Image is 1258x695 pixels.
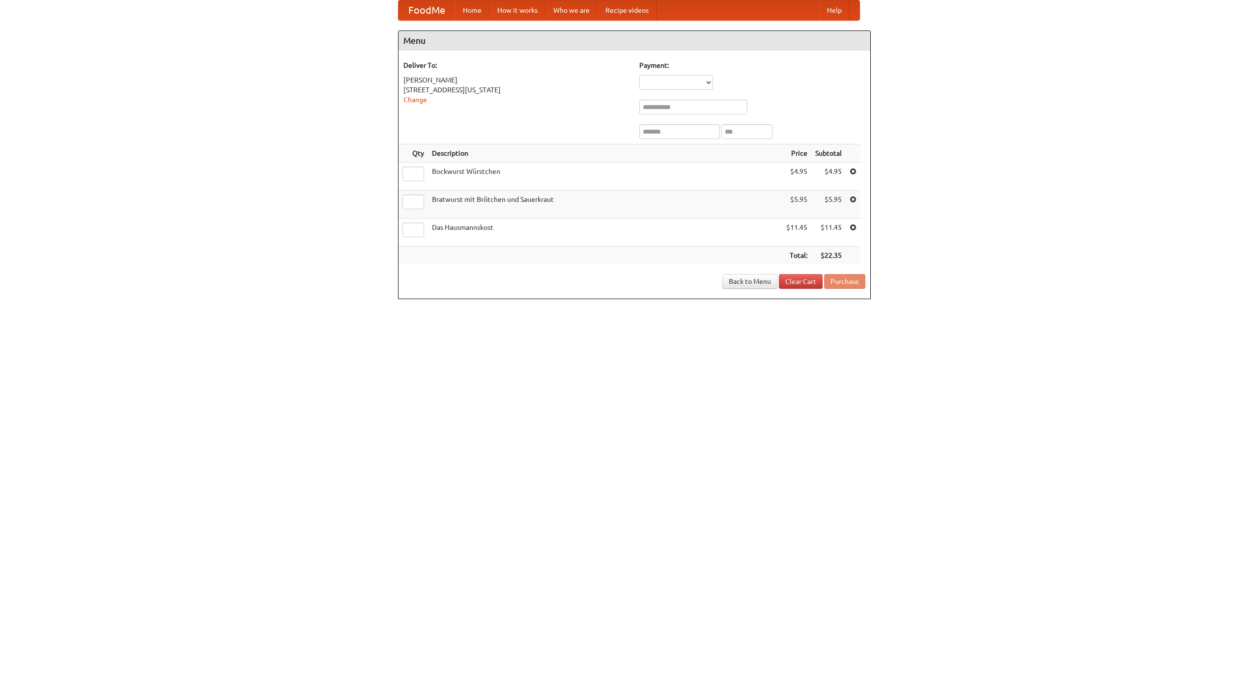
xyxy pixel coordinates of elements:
[811,219,846,247] td: $11.45
[428,163,782,191] td: Bockwurst Würstchen
[819,0,850,20] a: Help
[782,163,811,191] td: $4.95
[428,191,782,219] td: Bratwurst mit Brötchen und Sauerkraut
[811,163,846,191] td: $4.95
[811,191,846,219] td: $5.95
[403,96,427,104] a: Change
[428,144,782,163] th: Description
[811,144,846,163] th: Subtotal
[403,60,629,70] h5: Deliver To:
[428,219,782,247] td: Das Hausmannskost
[782,144,811,163] th: Price
[399,0,455,20] a: FoodMe
[399,31,870,51] h4: Menu
[598,0,657,20] a: Recipe videos
[782,191,811,219] td: $5.95
[782,219,811,247] td: $11.45
[489,0,545,20] a: How it works
[824,274,865,289] button: Purchase
[403,85,629,95] div: [STREET_ADDRESS][US_STATE]
[779,274,823,289] a: Clear Cart
[399,144,428,163] th: Qty
[722,274,777,289] a: Back to Menu
[403,75,629,85] div: [PERSON_NAME]
[782,247,811,265] th: Total:
[639,60,865,70] h5: Payment:
[811,247,846,265] th: $22.35
[545,0,598,20] a: Who we are
[455,0,489,20] a: Home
